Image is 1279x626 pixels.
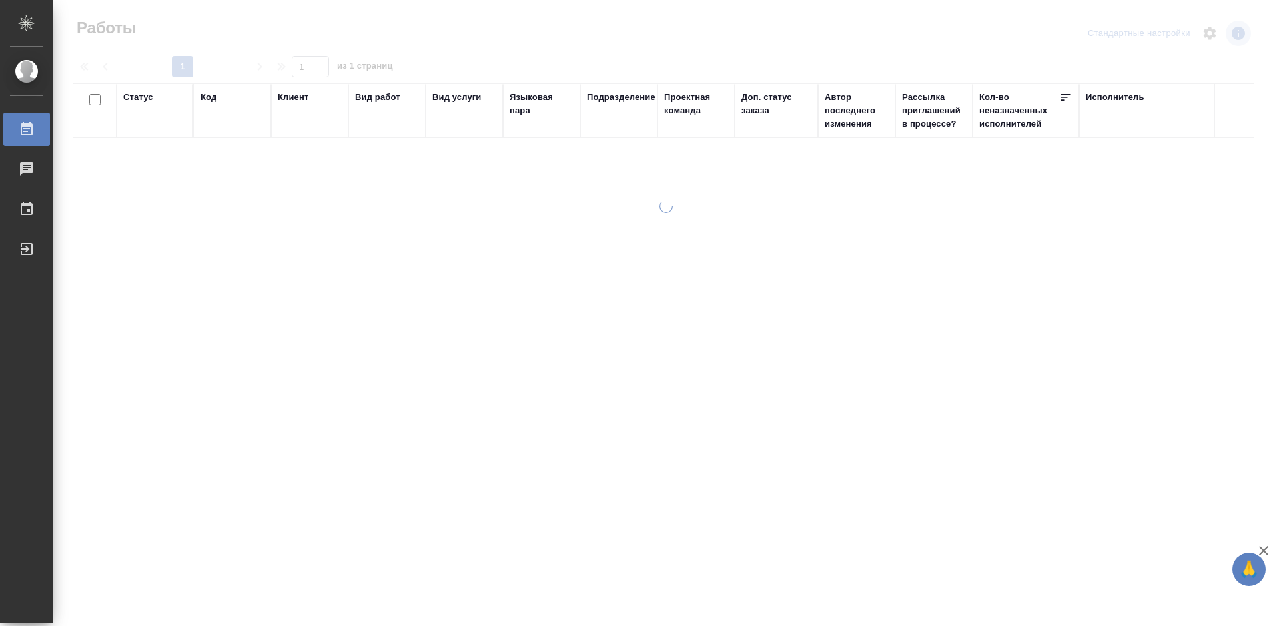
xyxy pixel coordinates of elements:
[1232,553,1266,586] button: 🙏
[1238,555,1260,583] span: 🙏
[355,91,400,104] div: Вид работ
[278,91,308,104] div: Клиент
[432,91,482,104] div: Вид услуги
[664,91,728,117] div: Проектная команда
[587,91,655,104] div: Подразделение
[825,91,889,131] div: Автор последнего изменения
[201,91,216,104] div: Код
[123,91,153,104] div: Статус
[741,91,811,117] div: Доп. статус заказа
[510,91,574,117] div: Языковая пара
[902,91,966,131] div: Рассылка приглашений в процессе?
[1086,91,1144,104] div: Исполнитель
[979,91,1059,131] div: Кол-во неназначенных исполнителей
